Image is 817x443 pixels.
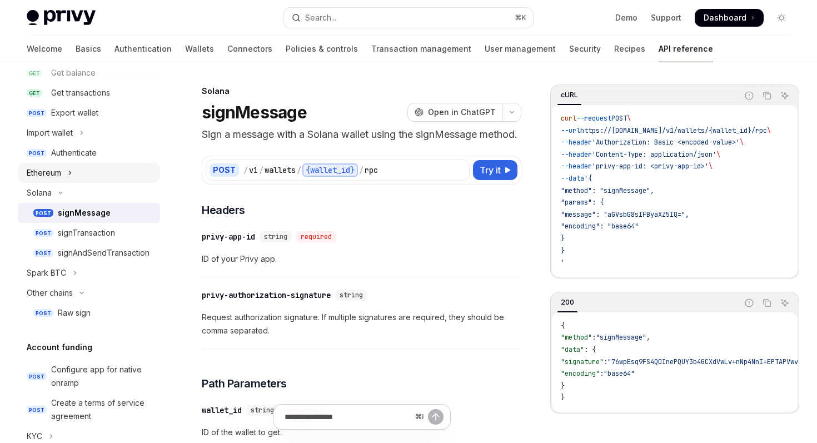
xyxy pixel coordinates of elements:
a: Dashboard [695,9,764,27]
span: --header [561,162,592,171]
span: , [646,333,650,342]
span: "params": { [561,198,604,207]
a: Transaction management [371,36,471,62]
span: : [592,333,596,342]
span: : [600,369,604,378]
div: / [359,165,363,176]
div: {wallet_id} [302,163,358,177]
div: signTransaction [58,226,115,240]
a: Authentication [114,36,172,62]
button: Open search [284,8,532,28]
div: privy-app-id [202,231,255,242]
div: POST [210,163,239,177]
button: Try it [473,160,517,180]
div: Search... [305,11,336,24]
span: Request authorization signature. If multiple signatures are required, they should be comma separa... [202,311,521,337]
a: Recipes [614,36,645,62]
a: POSTCreate a terms of service agreement [18,393,160,426]
span: 'Authorization: Basic <encoded-value>' [592,138,740,147]
span: 'privy-app-id: <privy-app-id>' [592,162,709,171]
button: Toggle Spark BTC section [18,263,160,283]
span: "data" [561,345,584,354]
a: POSTsignMessage [18,203,160,223]
span: "encoding": "base64" [561,222,639,231]
button: Copy the contents from the code block [760,296,774,310]
p: Sign a message with a Solana wallet using the signMessage method. [202,127,521,142]
span: "message": "aGVsbG8sIFByaXZ5IQ=", [561,210,689,219]
span: Try it [480,163,501,177]
span: Open in ChatGPT [428,107,496,118]
div: Raw sign [58,306,91,320]
a: POSTExport wallet [18,103,160,123]
span: : [604,357,607,366]
div: Ethereum [27,166,61,180]
a: GETGet transactions [18,83,160,103]
span: } [561,234,565,243]
span: { [561,321,565,330]
span: --header [561,150,592,159]
div: Configure app for native onramp [51,363,153,390]
span: Dashboard [704,12,746,23]
div: Other chains [27,286,73,300]
div: / [259,165,263,176]
div: wallets [265,165,296,176]
span: --header [561,138,592,147]
div: Export wallet [51,106,98,120]
button: Toggle Import wallet section [18,123,160,143]
span: ' [561,258,565,267]
span: string [340,291,363,300]
span: --url [561,126,580,135]
a: Demo [615,12,637,23]
a: Support [651,12,681,23]
span: https://[DOMAIN_NAME]/v1/wallets/{wallet_id}/rpc [580,126,767,135]
span: \ [767,126,771,135]
button: Toggle Ethereum section [18,163,160,183]
div: signAndSendTransaction [58,246,150,260]
a: POSTsignTransaction [18,223,160,243]
button: Toggle dark mode [773,9,790,27]
span: --data [561,174,584,183]
img: light logo [27,10,96,26]
span: string [264,232,287,241]
span: "signature" [561,357,604,366]
div: required [296,231,336,242]
span: \ [716,150,720,159]
div: / [243,165,248,176]
button: Toggle Other chains section [18,283,160,303]
span: '{ [584,174,592,183]
span: "method": "signMessage", [561,186,654,195]
span: POST [33,309,53,317]
span: POST [27,109,47,117]
button: Send message [428,409,444,425]
div: Import wallet [27,126,73,140]
div: signMessage [58,206,111,220]
a: POSTsignAndSendTransaction [18,243,160,263]
div: Get transactions [51,86,110,99]
a: API reference [659,36,713,62]
span: 'Content-Type: application/json' [592,150,716,159]
span: } [561,381,565,390]
div: 200 [557,296,577,309]
span: } [561,246,565,255]
a: POSTConfigure app for native onramp [18,360,160,393]
button: Ask AI [778,88,792,103]
a: Security [569,36,601,62]
span: \ [709,162,713,171]
h1: signMessage [202,102,307,122]
a: POSTRaw sign [18,303,160,323]
span: : { [584,345,596,354]
div: Spark BTC [27,266,66,280]
input: Ask a question... [285,405,411,429]
div: Solana [202,86,521,97]
button: Copy the contents from the code block [760,88,774,103]
button: Open in ChatGPT [407,103,502,122]
div: Create a terms of service agreement [51,396,153,423]
span: POST [27,149,47,157]
div: rpc [365,165,378,176]
button: Report incorrect code [742,88,756,103]
span: \ [740,138,744,147]
span: ID of your Privy app. [202,252,521,266]
span: "method" [561,333,592,342]
span: "signMessage" [596,333,646,342]
span: ⌘ K [515,13,526,22]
